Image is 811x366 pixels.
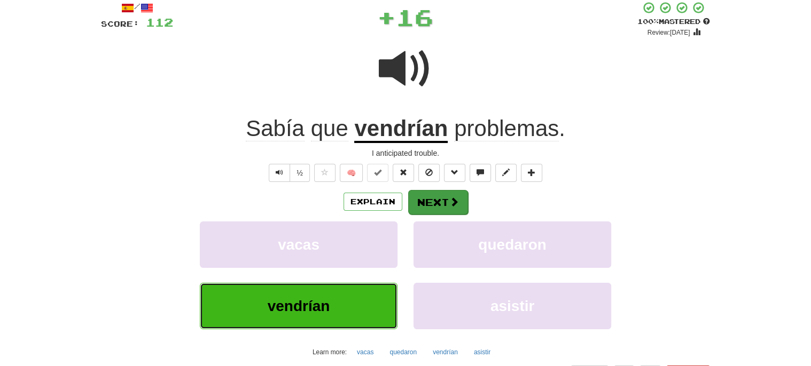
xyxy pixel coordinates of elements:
[468,344,496,360] button: asistir
[470,164,491,182] button: Discuss sentence (alt+u)
[311,116,348,141] span: que
[648,29,690,36] small: Review: [DATE]
[101,1,173,14] div: /
[490,298,535,314] span: asistir
[637,17,659,26] span: 100 %
[269,164,290,182] button: Play sentence audio (ctl+space)
[396,4,433,30] span: 16
[340,164,363,182] button: 🧠
[354,116,448,143] u: vendrían
[344,193,402,211] button: Explain
[278,236,319,253] span: vacas
[367,164,388,182] button: Set this sentence to 100% Mastered (alt+m)
[418,164,440,182] button: Ignore sentence (alt+i)
[448,116,565,141] span: .
[351,344,379,360] button: vacas
[200,283,397,329] button: vendrían
[521,164,542,182] button: Add to collection (alt+a)
[267,164,310,182] div: Text-to-speech controls
[414,283,611,329] button: asistir
[384,344,423,360] button: quedaron
[478,236,547,253] span: quedaron
[393,164,414,182] button: Reset to 0% Mastered (alt+r)
[454,116,559,141] span: problemas
[427,344,464,360] button: vendrían
[200,221,397,268] button: vacas
[414,221,611,268] button: quedaron
[377,1,396,33] span: +
[408,190,468,214] button: Next
[637,17,710,27] div: Mastered
[146,15,173,29] span: 112
[268,298,330,314] span: vendrían
[444,164,465,182] button: Grammar (alt+g)
[101,19,139,28] span: Score:
[246,116,305,141] span: Sabía
[290,164,310,182] button: ½
[313,348,347,356] small: Learn more:
[101,148,710,158] div: I anticipated trouble.
[314,164,336,182] button: Favorite sentence (alt+f)
[495,164,517,182] button: Edit sentence (alt+d)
